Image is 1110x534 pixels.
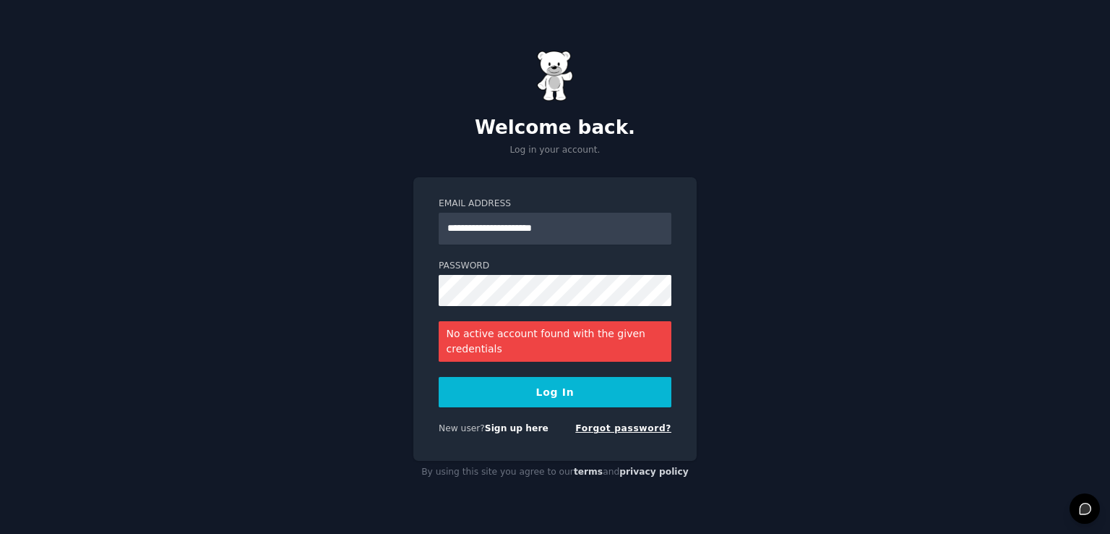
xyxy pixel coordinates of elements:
[413,461,697,484] div: By using this site you agree to our and
[575,423,671,433] a: Forgot password?
[439,423,485,433] span: New user?
[439,377,671,407] button: Log In
[485,423,548,433] a: Sign up here
[439,260,671,273] label: Password
[574,467,603,477] a: terms
[413,116,697,140] h2: Welcome back.
[619,467,689,477] a: privacy policy
[413,144,697,157] p: Log in your account.
[537,51,573,101] img: Gummy Bear
[439,321,671,362] div: No active account found with the given credentials
[439,198,671,211] label: Email Address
